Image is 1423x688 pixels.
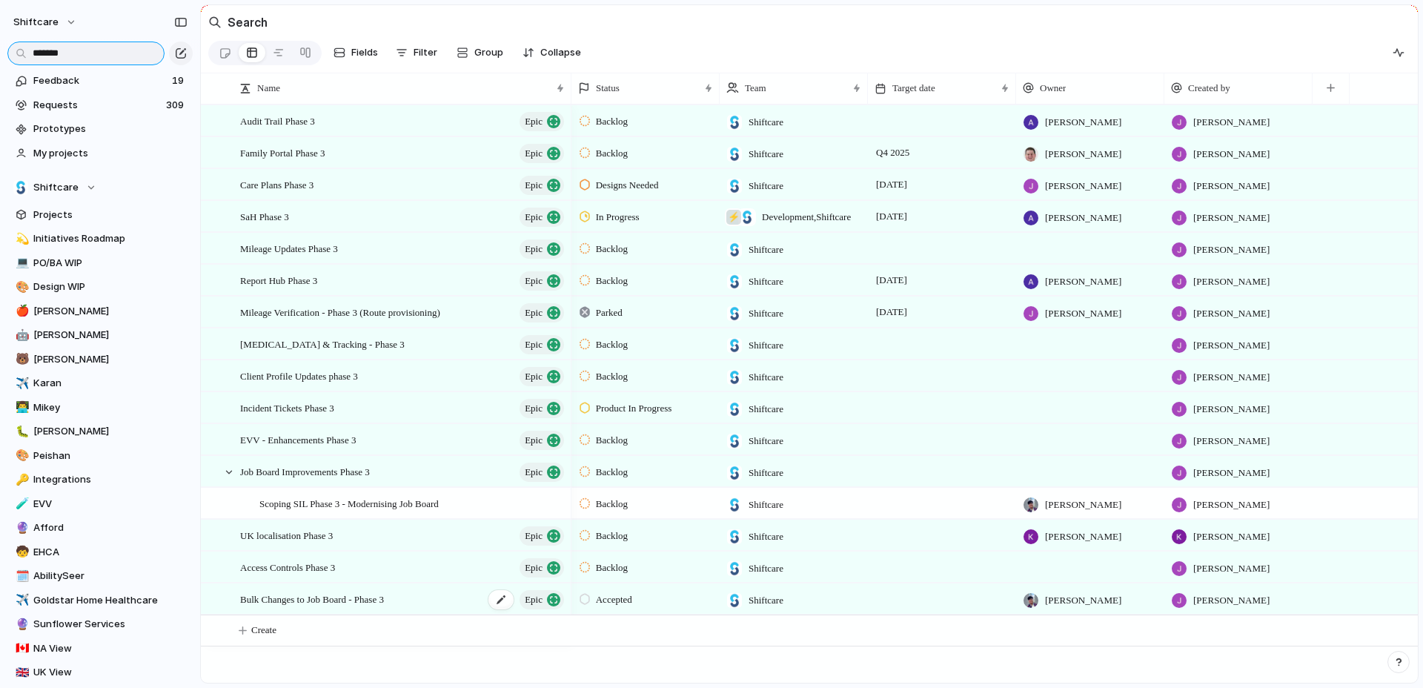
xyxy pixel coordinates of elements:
button: 🎨 [13,449,28,463]
span: Epic [525,239,543,259]
button: Group [449,41,511,64]
span: Epic [525,366,543,387]
span: Backlog [596,529,628,543]
a: 🐻[PERSON_NAME] [7,348,193,371]
button: Collapse [517,41,587,64]
span: Epic [525,589,543,610]
span: [PERSON_NAME] [1045,306,1121,321]
span: [PERSON_NAME] [1045,274,1121,289]
span: Epic [525,462,543,483]
div: 🔑Integrations [7,469,193,491]
span: Karan [33,376,188,391]
a: Projects [7,204,193,226]
span: Backlog [596,146,628,161]
span: PO/BA WIP [33,256,188,271]
a: 🔮Sunflower Services [7,613,193,635]
div: 🇨🇦NA View [7,638,193,660]
div: 🍎[PERSON_NAME] [7,300,193,322]
div: 🔑 [16,472,26,489]
span: Backlog [596,369,628,384]
button: ✈️ [13,376,28,391]
span: [DATE] [872,176,911,193]
span: 19 [172,73,187,88]
span: [PERSON_NAME] [1193,561,1270,576]
span: In Progress [596,210,640,225]
button: Epic [520,463,564,482]
span: NA View [33,641,188,656]
div: 🐻 [16,351,26,368]
span: Epic [525,526,543,546]
span: [PERSON_NAME] [1045,497,1121,512]
span: Backlog [596,114,628,129]
button: 🔮 [13,520,28,535]
div: 👨‍💻 [16,399,26,416]
a: 💻PO/BA WIP [7,252,193,274]
div: ✈️Karan [7,372,193,394]
span: [PERSON_NAME] [33,328,188,343]
button: 🗓️ [13,569,28,583]
span: Parked [596,305,623,320]
span: Shiftcare [749,593,783,608]
span: Peishan [33,449,188,463]
button: 🍎 [13,304,28,319]
span: [PERSON_NAME] [1193,274,1270,289]
span: [PERSON_NAME] [1193,434,1270,449]
span: Epic [525,111,543,132]
span: Name [257,81,280,96]
span: shiftcare [13,15,59,30]
span: Bulk Changes to Job Board - Phase 3 [240,590,384,607]
span: Accepted [596,592,632,607]
span: Care Plans Phase 3 [240,176,314,193]
span: Mikey [33,400,188,415]
div: ⚡ [726,210,741,225]
button: Epic [520,208,564,227]
span: Initiatives Roadmap [33,231,188,246]
a: ✈️Goldstar Home Healthcare [7,589,193,612]
span: Epic [525,207,543,228]
span: [PERSON_NAME] [33,304,188,319]
span: [PERSON_NAME] [1045,147,1121,162]
span: Epic [525,398,543,419]
button: Epic [520,367,564,386]
span: Shiftcare [749,434,783,449]
a: Requests309 [7,94,193,116]
span: Owner [1040,81,1066,96]
button: Epic [520,335,564,354]
div: 🇬🇧 [16,664,26,681]
span: [PERSON_NAME] [1045,529,1121,544]
span: Shiftcare [749,242,783,257]
span: Shiftcare [749,497,783,512]
div: ✈️ [16,375,26,392]
span: 309 [166,98,187,113]
span: [PERSON_NAME] [33,424,188,439]
div: 🇨🇦 [16,640,26,657]
button: 🇬🇧 [13,665,28,680]
span: Shiftcare [749,115,783,130]
a: Prototypes [7,118,193,140]
span: Filter [414,45,437,60]
span: Designs Needed [596,178,659,193]
div: 🐛[PERSON_NAME] [7,420,193,443]
div: 👨‍💻Mikey [7,397,193,419]
div: 🗓️AbilitySeer [7,565,193,587]
span: Group [474,45,503,60]
span: Shiftcare [33,180,79,195]
div: 🎨Peishan [7,445,193,467]
div: 🔮 [16,616,26,633]
a: 💫Initiatives Roadmap [7,228,193,250]
span: Q4 2025 [872,144,913,162]
span: Epic [525,430,543,451]
span: Collapse [540,45,581,60]
span: UK View [33,665,188,680]
span: [DATE] [872,303,911,321]
span: Projects [33,208,188,222]
span: Feedback [33,73,167,88]
span: Goldstar Home Healthcare [33,593,188,608]
span: Shiftcare [749,147,783,162]
span: Epic [525,302,543,323]
button: shiftcare [7,10,84,34]
div: 🧒EHCA [7,541,193,563]
span: Shiftcare [749,306,783,321]
div: 💻 [16,254,26,271]
span: Prototypes [33,122,188,136]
